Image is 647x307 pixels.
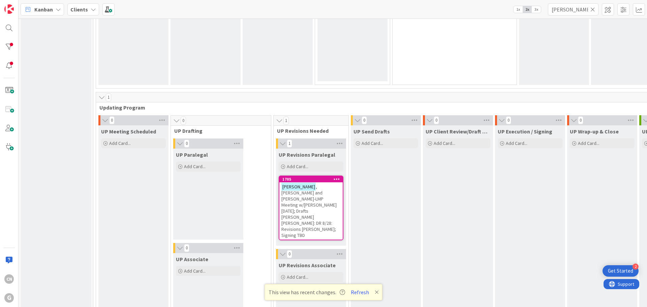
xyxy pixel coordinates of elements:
div: 1705[PERSON_NAME], [PERSON_NAME] and [PERSON_NAME]-LMP Meeting w/[PERSON_NAME] [DATE]; Drafts [PE... [279,176,343,240]
span: Kanban [34,5,53,13]
span: Support [14,1,31,9]
div: G [4,293,14,303]
div: 1705 [279,176,343,182]
div: Open Get Started checklist, remaining modules: 2 [603,265,639,277]
span: UP Execution / Signing [498,128,552,135]
span: Add Card... [287,274,308,280]
span: 0 [578,116,583,124]
span: 1x [514,6,523,13]
span: This view has recent changes. [269,288,345,296]
span: UP Client Review/Draft Review Meeting [426,128,490,135]
span: 0 [506,116,511,124]
span: Add Card... [287,163,308,170]
span: 1 [287,140,292,148]
span: UP Revisions Paralegal [279,151,335,158]
span: 0 [362,116,367,124]
div: Get Started [608,268,633,274]
span: Add Card... [578,140,599,146]
span: Add Card... [506,140,527,146]
span: 0 [287,250,292,258]
span: Add Card... [434,140,455,146]
div: 1705 [282,177,343,182]
span: , [PERSON_NAME] and [PERSON_NAME]-LMP Meeting w/[PERSON_NAME] [DATE]; Drafts [PERSON_NAME] [PERSO... [281,184,337,238]
span: 0 [434,116,439,124]
div: 2 [633,264,639,270]
img: Visit kanbanzone.com [4,4,14,14]
span: Add Card... [184,268,206,274]
div: CN [4,274,14,284]
span: UP Send Drafts [353,128,390,135]
span: 0 [109,116,115,124]
button: Refresh [348,288,371,297]
span: UP Revisions Needed [277,127,340,134]
span: UP Revisions Associate [279,262,336,269]
span: 1 [283,117,289,125]
span: UP Paralegal [176,151,208,158]
span: UP Wrap-up & Close [570,128,619,135]
span: 0 [181,117,186,125]
span: UP Drafting [174,127,263,134]
span: 0 [184,140,189,148]
span: 2x [523,6,532,13]
span: UP Meeting Scheduled [101,128,156,135]
span: 3x [532,6,541,13]
span: 1 [106,93,111,101]
span: Add Card... [184,163,206,170]
span: Add Card... [109,140,131,146]
input: Quick Filter... [548,3,598,16]
span: Add Card... [362,140,383,146]
span: UP Associate [176,256,208,263]
span: 0 [184,244,189,252]
mark: [PERSON_NAME] [281,183,316,190]
b: Clients [70,6,88,13]
a: 1705[PERSON_NAME], [PERSON_NAME] and [PERSON_NAME]-LMP Meeting w/[PERSON_NAME] [DATE]; Drafts [PE... [279,176,343,240]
